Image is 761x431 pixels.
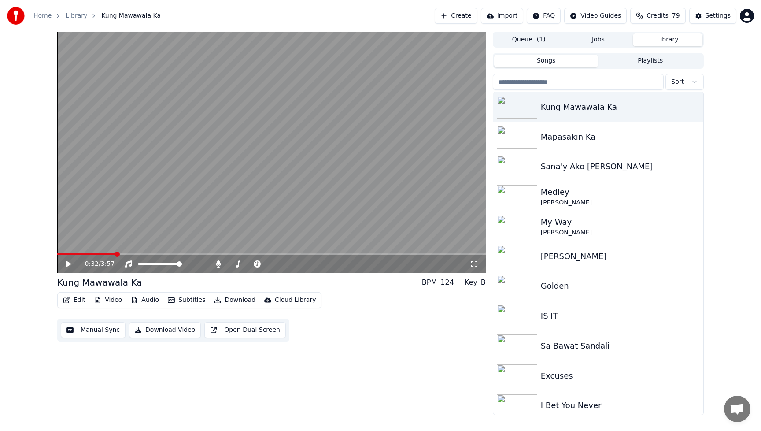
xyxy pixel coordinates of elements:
[66,11,87,20] a: Library
[164,294,209,306] button: Subtitles
[541,228,700,237] div: [PERSON_NAME]
[541,370,700,382] div: Excuses
[564,33,633,46] button: Jobs
[33,11,161,20] nav: breadcrumb
[598,55,702,67] button: Playlists
[671,78,684,86] span: Sort
[527,8,561,24] button: FAQ
[101,11,161,20] span: Kung Mawawala Ka
[633,33,702,46] button: Library
[33,11,52,20] a: Home
[435,8,477,24] button: Create
[422,277,437,288] div: BPM
[646,11,668,20] span: Credits
[541,310,700,322] div: IS IT
[541,280,700,292] div: Golden
[672,11,680,20] span: 79
[541,250,700,263] div: [PERSON_NAME]
[706,11,731,20] div: Settings
[91,294,126,306] button: Video
[541,101,700,113] div: Kung Mawawala Ka
[564,8,627,24] button: Video Guides
[129,322,201,338] button: Download Video
[541,131,700,143] div: Mapasakin Ka
[61,322,126,338] button: Manual Sync
[481,277,486,288] div: B
[541,340,700,352] div: Sa Bawat Sandali
[85,260,106,268] div: /
[59,294,89,306] button: Edit
[275,296,316,305] div: Cloud Library
[101,260,115,268] span: 3:57
[541,186,700,198] div: Medley
[494,55,598,67] button: Songs
[481,8,523,24] button: Import
[689,8,736,24] button: Settings
[541,216,700,228] div: My Way
[541,399,700,412] div: I Bet You Never
[440,277,454,288] div: 124
[465,277,477,288] div: Key
[541,160,700,173] div: Sana'y Ako [PERSON_NAME]
[630,8,685,24] button: Credits79
[204,322,286,338] button: Open Dual Screen
[537,35,546,44] span: ( 1 )
[541,198,700,207] div: [PERSON_NAME]
[85,260,99,268] span: 0:32
[494,33,564,46] button: Queue
[57,276,142,289] div: Kung Mawawala Ka
[7,7,25,25] img: youka
[724,396,750,422] a: Open chat
[211,294,259,306] button: Download
[127,294,163,306] button: Audio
